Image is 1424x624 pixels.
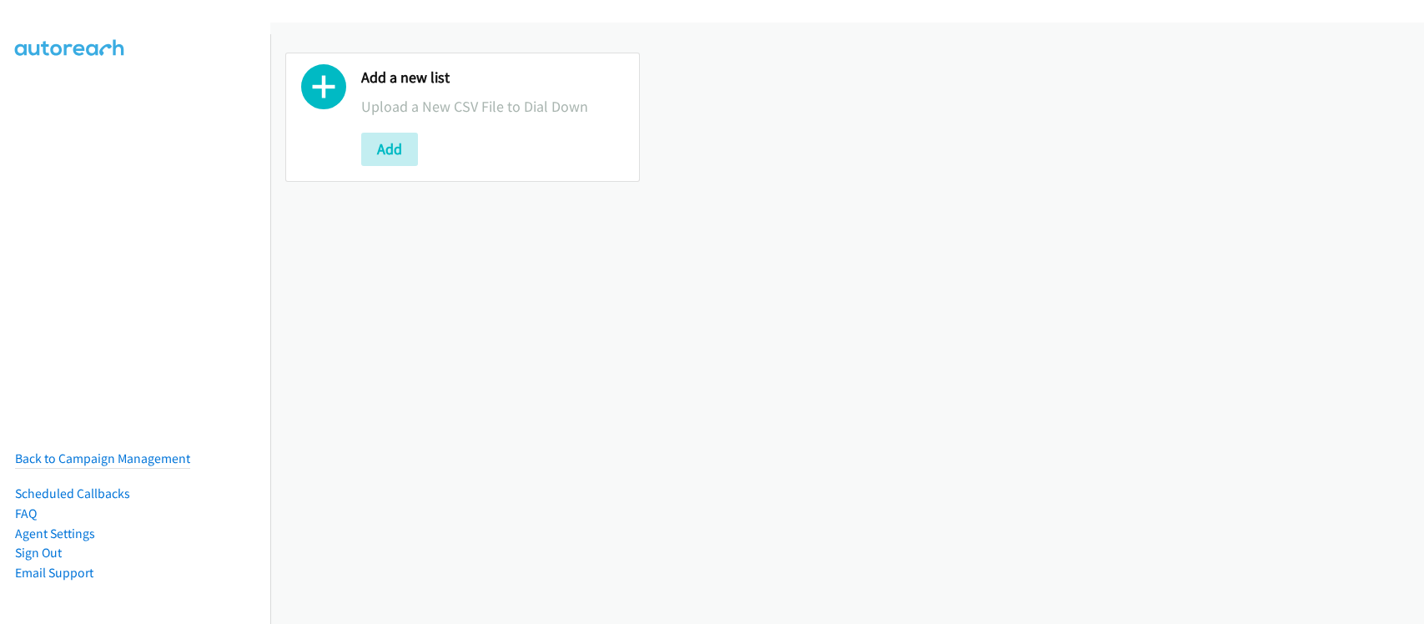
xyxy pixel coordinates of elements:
a: Sign Out [15,545,62,561]
h2: Add a new list [361,68,624,88]
a: FAQ [15,506,37,521]
a: Email Support [15,565,93,581]
a: Scheduled Callbacks [15,486,130,501]
p: Upload a New CSV File to Dial Down [361,95,624,118]
button: Add [361,133,418,166]
a: Back to Campaign Management [15,450,190,466]
a: Agent Settings [15,526,95,541]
